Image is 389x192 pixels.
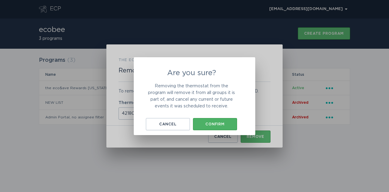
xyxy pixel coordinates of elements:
div: Cancel [149,122,187,126]
div: Confirm [196,122,234,126]
button: Cancel [146,118,190,130]
h2: Are you sure? [146,69,237,77]
p: Removing the thermostat from the program will remove it from all groups it is part of, and cancel... [146,83,237,110]
button: Confirm [193,118,237,130]
div: Are you sure? [134,57,255,135]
